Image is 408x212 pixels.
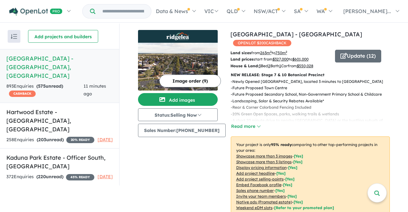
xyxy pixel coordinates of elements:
button: Add projects and builders [28,30,98,43]
u: Sales phone number [236,188,274,193]
u: Add project selling-points [236,177,284,181]
span: 45 % READY [66,174,94,180]
sup: 2 [286,50,287,54]
span: 11 minutes ago [84,83,106,97]
a: [GEOGRAPHIC_DATA] - [GEOGRAPHIC_DATA] [230,31,362,38]
b: Land prices [230,57,253,62]
p: NEW RELEASE: Stage 7 & 10 Botanical Precinct [231,72,390,78]
span: 575 [38,83,46,89]
h5: Hartwood Estate - [GEOGRAPHIC_DATA] , [GEOGRAPHIC_DATA] [6,108,113,134]
p: - Future Proposed Secondary School, Non-Government Primary School & Childcare [231,91,395,98]
u: $ 550,028 [297,63,313,68]
input: Try estate name, suburb, builder or developer [97,4,150,18]
span: [ Yes ] [288,165,297,170]
u: $ 327,000 [273,57,288,62]
span: [ Yes ] [275,188,285,193]
p: Bed Bath Car from [230,63,330,69]
b: House & Land: [230,63,259,68]
p: - Landscaping, Solar & Security Rebates Available* [231,98,395,104]
sup: 2 [270,50,272,54]
span: 20 % READY [66,137,94,143]
p: from [230,50,330,56]
button: Read more [231,123,261,130]
a: Ridgelea Estate - Pakenham East LogoRidgelea Estate - Pakenham East [138,30,218,91]
img: sort.svg [11,34,17,39]
span: [ Yes ] [285,177,295,181]
p: - 20% Green Open Spaces, parks, walking trails & wetlands [231,111,395,117]
img: Ridgelea Estate - Pakenham East Logo [141,33,215,40]
span: 220 [38,174,46,179]
span: [ Yes ] [293,159,302,164]
span: [ Yes ] [276,171,286,176]
img: Ridgelea Estate - Pakenham East [138,43,218,91]
p: - A short 20 minute drive to nearby [GEOGRAPHIC_DATA] or the bustling suburb of [GEOGRAPHIC_DATA] [231,117,395,130]
u: Showcase more than 3 listings [236,159,292,164]
span: [DATE] [98,137,113,143]
u: 3 [259,63,261,68]
u: Display pricing information [236,165,287,170]
u: Add project headline [236,171,275,176]
h5: [GEOGRAPHIC_DATA] - [GEOGRAPHIC_DATA] , [GEOGRAPHIC_DATA] [6,54,113,80]
p: - Newly Opened [GEOGRAPHIC_DATA], located 3 minutes to [GEOGRAPHIC_DATA] [231,78,395,85]
span: [ Yes ] [288,194,297,199]
span: to [272,50,287,55]
span: CASHBACK [9,91,36,97]
strong: ( unread) [36,83,63,89]
u: Weekend eDM slots [236,205,273,210]
span: [Yes] [294,200,303,204]
p: - Rear & Corner Colorbond Fencing Included [231,104,395,111]
u: Invite your team members [236,194,286,199]
span: 203 [38,137,46,143]
button: Image order (9) [159,75,221,87]
img: Openlot PRO Logo White [9,8,62,16]
strong: ( unread) [36,174,63,179]
button: Add images [138,93,218,106]
u: Embed Facebook profile [236,182,281,187]
div: 372 Enquir ies [6,173,94,181]
span: [DATE] [98,174,113,179]
b: 95 % ready [271,142,292,147]
u: Showcase more than 3 images [236,154,292,158]
span: [PERSON_NAME]... [343,8,391,14]
span: [ Yes ] [294,154,303,158]
p: - Future Proposed Town Centre [231,85,395,91]
p: start from [230,56,330,62]
u: 750 m [275,50,287,55]
u: 1 [279,63,281,68]
button: Sales Number:[PHONE_NUMBER] [138,124,226,137]
div: 893 Enquir ies [6,83,84,98]
h5: Kaduna Park Estate - Officer South , [GEOGRAPHIC_DATA] [6,153,113,171]
u: 263 m [260,50,272,55]
u: 2 [268,63,270,68]
div: 258 Enquir ies [6,136,94,144]
u: Native ads (Promoted estate) [236,200,292,204]
button: Update (12) [335,50,381,62]
span: OPENLOT $ 200 CASHBACK [233,40,291,46]
u: $ 601,000 [292,57,309,62]
b: Land sizes [230,50,251,55]
strong: ( unread) [37,137,64,143]
button: Status:Selling Now [138,108,218,121]
span: [Refer to your promoted plan] [274,205,334,210]
span: [ Yes ] [283,182,292,187]
span: to [288,57,309,62]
